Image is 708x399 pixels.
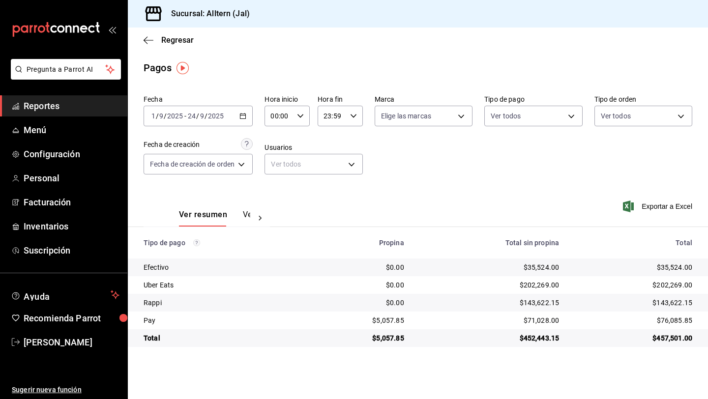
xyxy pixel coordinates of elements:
button: Ver pagos [243,210,280,227]
div: $202,269.00 [420,280,560,290]
div: $143,622.15 [575,298,692,308]
span: [PERSON_NAME] [24,336,119,349]
button: open_drawer_menu [108,26,116,33]
input: -- [159,112,164,120]
span: / [205,112,207,120]
button: Regresar [144,35,194,45]
div: $0.00 [314,262,404,272]
div: Fecha de creación [144,140,200,150]
a: Pregunta a Parrot AI [7,71,121,82]
span: Ayuda [24,289,107,301]
div: $71,028.00 [420,315,560,325]
div: Rappi [144,298,298,308]
span: Pregunta a Parrot AI [27,64,106,75]
label: Hora fin [318,96,363,103]
div: Uber Eats [144,280,298,290]
div: navigation tabs [179,210,250,227]
span: Personal [24,171,119,185]
span: Inventarios [24,220,119,233]
div: $5,057.85 [314,315,404,325]
div: $452,443.15 [420,333,560,343]
input: -- [200,112,205,120]
input: ---- [207,112,224,120]
span: Reportes [24,99,119,113]
span: / [164,112,167,120]
button: Pregunta a Parrot AI [11,59,121,80]
span: Suscripción [24,244,119,257]
h3: Sucursal: Alltern (Jal) [163,8,250,20]
label: Hora inicio [265,96,310,103]
div: Efectivo [144,262,298,272]
div: Total [575,239,692,247]
div: $35,524.00 [575,262,692,272]
div: $202,269.00 [575,280,692,290]
div: $5,057.85 [314,333,404,343]
div: $457,501.00 [575,333,692,343]
div: $0.00 [314,280,404,290]
span: / [156,112,159,120]
svg: Los pagos realizados con Pay y otras terminales son montos brutos. [193,239,200,246]
input: -- [151,112,156,120]
label: Usuarios [265,144,362,151]
div: Total [144,333,298,343]
div: $76,085.85 [575,315,692,325]
span: Menú [24,123,119,137]
div: Pagos [144,60,172,75]
label: Fecha [144,96,253,103]
input: ---- [167,112,183,120]
div: $35,524.00 [420,262,560,272]
div: $0.00 [314,298,404,308]
span: Fecha de creación de orden [150,159,235,169]
span: Configuración [24,147,119,161]
span: Ver todos [491,111,521,121]
span: Ver todos [601,111,631,121]
span: / [196,112,199,120]
div: Tipo de pago [144,239,298,247]
div: $143,622.15 [420,298,560,308]
label: Marca [375,96,472,103]
label: Tipo de orden [594,96,692,103]
div: Propina [314,239,404,247]
label: Tipo de pago [484,96,582,103]
div: Pay [144,315,298,325]
img: Tooltip marker [177,62,189,74]
div: Ver todos [265,154,362,174]
span: Facturación [24,196,119,209]
button: Ver resumen [179,210,227,227]
button: Exportar a Excel [625,200,692,212]
span: Recomienda Parrot [24,312,119,325]
span: Regresar [161,35,194,45]
span: - [184,112,186,120]
span: Sugerir nueva función [12,385,119,395]
div: Total sin propina [420,239,560,247]
input: -- [187,112,196,120]
span: Elige las marcas [381,111,431,121]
